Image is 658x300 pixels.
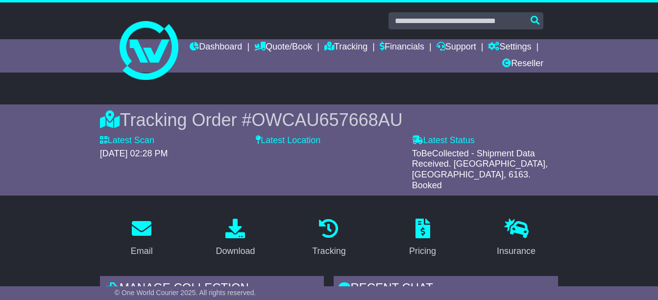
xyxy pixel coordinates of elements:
a: Insurance [490,215,542,261]
span: © One World Courier 2025. All rights reserved. [115,289,256,297]
a: Reseller [502,56,543,73]
a: Support [437,39,476,56]
div: Email [131,245,153,258]
a: Tracking [306,215,352,261]
a: Quote/Book [254,39,312,56]
span: [DATE] 02:28 PM [100,149,168,158]
div: Pricing [409,245,436,258]
label: Latest Scan [100,135,154,146]
a: Dashboard [190,39,242,56]
a: Email [124,215,159,261]
div: Tracking Order # [100,109,558,130]
a: Settings [488,39,531,56]
a: Pricing [403,215,442,261]
div: Insurance [497,245,536,258]
a: Download [209,215,261,261]
a: Financials [380,39,424,56]
label: Latest Location [256,135,320,146]
label: Latest Status [412,135,475,146]
span: OWCAU657668AU [252,110,403,130]
div: Download [216,245,255,258]
a: Tracking [324,39,367,56]
div: Tracking [312,245,345,258]
span: ToBeCollected - Shipment Data Received. [GEOGRAPHIC_DATA], [GEOGRAPHIC_DATA], 6163. Booked [412,149,548,190]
